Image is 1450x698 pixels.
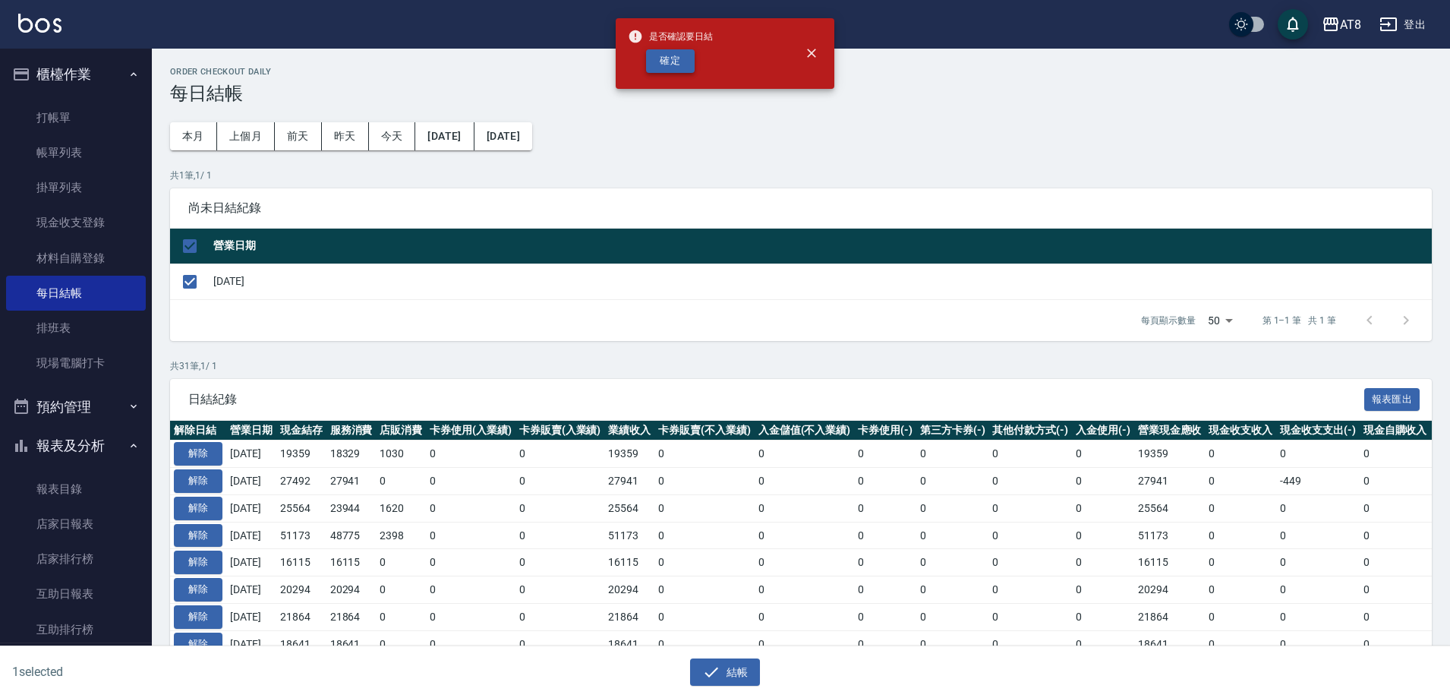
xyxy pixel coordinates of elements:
[1134,421,1206,441] th: 營業現金應收
[1316,9,1367,40] button: AT8
[326,630,377,658] td: 18641
[988,549,1072,576] td: 0
[326,494,377,522] td: 23944
[376,441,426,468] td: 1030
[170,67,1432,77] h2: Order checkout daily
[1360,549,1431,576] td: 0
[170,122,217,150] button: 本月
[6,507,146,542] a: 店家日報表
[1373,11,1432,39] button: 登出
[1072,494,1134,522] td: 0
[1072,421,1134,441] th: 入金使用(-)
[188,392,1364,407] span: 日結紀錄
[604,468,654,495] td: 27941
[515,468,605,495] td: 0
[988,494,1072,522] td: 0
[426,421,515,441] th: 卡券使用(入業績)
[690,659,761,687] button: 結帳
[1205,468,1276,495] td: 0
[1072,603,1134,630] td: 0
[515,441,605,468] td: 0
[426,630,515,658] td: 0
[916,441,989,468] td: 0
[628,29,713,44] span: 是否確認要日結
[6,241,146,276] a: 材料自購登錄
[755,468,855,495] td: 0
[6,576,146,611] a: 互助日報表
[276,421,326,441] th: 現金結存
[275,122,322,150] button: 前天
[426,468,515,495] td: 0
[1276,630,1360,658] td: 0
[326,576,377,604] td: 20294
[988,630,1072,658] td: 0
[474,122,532,150] button: [DATE]
[170,359,1432,373] p: 共 31 筆, 1 / 1
[1360,468,1431,495] td: 0
[755,549,855,576] td: 0
[1276,549,1360,576] td: 0
[1205,494,1276,522] td: 0
[6,346,146,381] a: 現場電腦打卡
[916,522,989,549] td: 0
[1360,441,1431,468] td: 0
[276,630,326,658] td: 18641
[326,522,377,549] td: 48775
[170,421,226,441] th: 解除日結
[6,135,146,170] a: 帳單列表
[1205,441,1276,468] td: 0
[1205,522,1276,549] td: 0
[226,441,276,468] td: [DATE]
[1276,522,1360,549] td: 0
[1276,441,1360,468] td: 0
[6,311,146,346] a: 排班表
[226,421,276,441] th: 營業日期
[174,524,222,548] button: 解除
[426,576,515,604] td: 0
[276,549,326,576] td: 16115
[276,603,326,630] td: 21864
[1276,603,1360,630] td: 0
[6,276,146,311] a: 每日結帳
[376,522,426,549] td: 2398
[1205,603,1276,630] td: 0
[6,472,146,507] a: 報表目錄
[6,387,146,427] button: 預約管理
[188,201,1414,216] span: 尚未日結紀錄
[646,49,695,73] button: 確定
[18,14,61,33] img: Logo
[604,549,654,576] td: 16115
[1205,576,1276,604] td: 0
[916,421,989,441] th: 第三方卡券(-)
[1202,300,1238,341] div: 50
[1364,388,1420,412] button: 報表匯出
[326,421,377,441] th: 服務消費
[854,576,916,604] td: 0
[1360,421,1431,441] th: 現金自購收入
[6,170,146,205] a: 掛單列表
[988,522,1072,549] td: 0
[376,549,426,576] td: 0
[654,468,755,495] td: 0
[988,603,1072,630] td: 0
[1072,522,1134,549] td: 0
[1134,549,1206,576] td: 16115
[988,421,1072,441] th: 其他付款方式(-)
[6,55,146,94] button: 櫃檯作業
[426,494,515,522] td: 0
[604,441,654,468] td: 19359
[1360,630,1431,658] td: 0
[210,264,1432,299] td: [DATE]
[755,441,855,468] td: 0
[1134,603,1206,630] td: 21864
[854,603,916,630] td: 0
[174,469,222,493] button: 解除
[1072,549,1134,576] td: 0
[174,578,222,602] button: 解除
[217,122,275,150] button: 上個月
[654,549,755,576] td: 0
[170,83,1432,104] h3: 每日結帳
[12,662,360,681] h6: 1 selected
[6,426,146,466] button: 報表及分析
[174,497,222,520] button: 解除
